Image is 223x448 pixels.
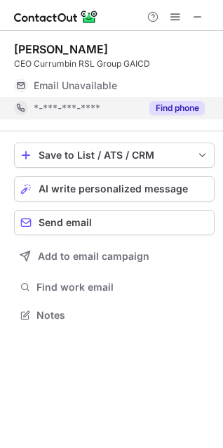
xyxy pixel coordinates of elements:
button: Reveal Button [149,101,205,115]
span: Find work email [36,281,209,294]
span: Email Unavailable [34,79,117,92]
span: Send email [39,217,92,228]
span: Notes [36,309,209,322]
span: Add to email campaign [38,251,149,262]
button: Add to email campaign [14,244,215,269]
button: Notes [14,305,215,325]
button: Send email [14,210,215,235]
div: CEO Currumbin RSL Group GAICD [14,58,215,70]
button: save-profile-one-click [14,143,215,168]
img: ContactOut v5.3.10 [14,8,98,25]
div: [PERSON_NAME] [14,42,108,56]
button: AI write personalized message [14,176,215,202]
div: Save to List / ATS / CRM [39,150,190,161]
span: AI write personalized message [39,183,188,195]
button: Find work email [14,277,215,297]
